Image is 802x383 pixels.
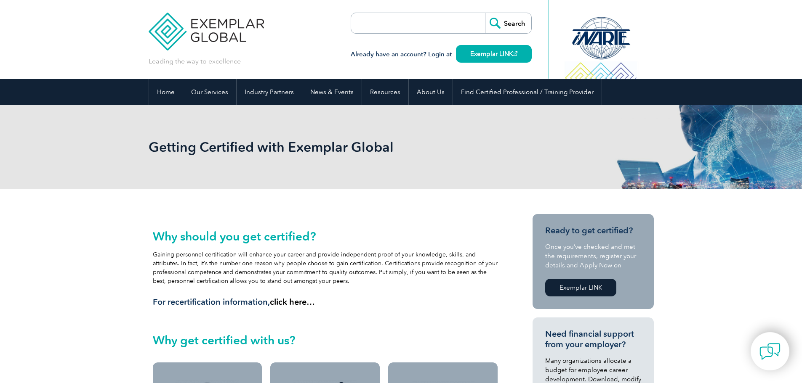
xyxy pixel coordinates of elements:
a: News & Events [302,79,362,105]
p: Once you’ve checked and met the requirements, register your details and Apply Now on [545,242,641,270]
div: Gaining personnel certification will enhance your career and provide independent proof of your kn... [153,230,498,307]
h3: Ready to get certified? [545,225,641,236]
a: Exemplar LINK [456,45,532,63]
h3: Already have an account? Login at [351,49,532,60]
a: Our Services [183,79,236,105]
img: open_square.png [513,51,517,56]
h2: Why get certified with us? [153,333,498,347]
input: Search [485,13,531,33]
a: Exemplar LINK [545,279,616,296]
h3: For recertification information, [153,297,498,307]
a: Resources [362,79,408,105]
a: Home [149,79,183,105]
h3: Need financial support from your employer? [545,329,641,350]
h1: Getting Certified with Exemplar Global [149,139,472,155]
a: Find Certified Professional / Training Provider [453,79,602,105]
h2: Why should you get certified? [153,230,498,243]
a: click here… [270,297,315,307]
img: contact-chat.png [759,341,781,362]
p: Leading the way to excellence [149,57,241,66]
a: About Us [409,79,453,105]
a: Industry Partners [237,79,302,105]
